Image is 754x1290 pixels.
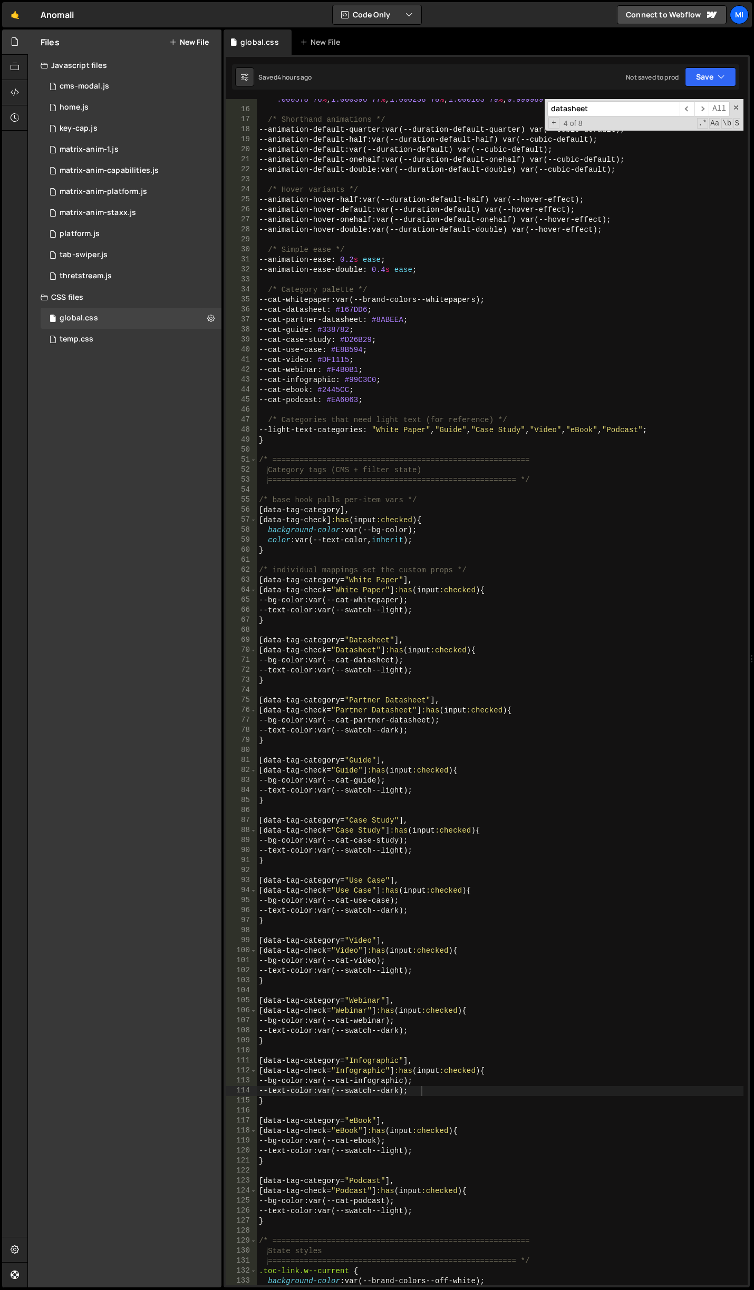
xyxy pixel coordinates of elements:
[226,1066,257,1076] div: 112
[226,826,257,836] div: 88
[680,101,694,116] span: ​
[226,976,257,986] div: 103
[226,716,257,726] div: 77
[226,1206,257,1216] div: 126
[226,565,257,575] div: 62
[226,786,257,796] div: 84
[548,118,559,129] span: Toggle Replace mode
[226,585,257,595] div: 64
[226,1216,257,1226] div: 127
[226,1156,257,1166] div: 121
[226,686,257,696] div: 74
[226,1166,257,1176] div: 122
[617,5,727,24] a: Connect to Webflow
[226,666,257,676] div: 72
[226,1086,257,1096] div: 114
[41,181,221,202] div: 15093/44547.js
[226,405,257,415] div: 46
[41,76,221,97] div: 15093/42609.js
[226,555,257,565] div: 61
[226,465,257,475] div: 52
[226,285,257,295] div: 34
[226,996,257,1006] div: 105
[226,966,257,976] div: 102
[226,315,257,325] div: 37
[28,287,221,308] div: CSS files
[226,1276,257,1286] div: 133
[226,1016,257,1026] div: 107
[226,1256,257,1266] div: 131
[559,119,587,129] span: 4 of 8
[226,495,257,505] div: 55
[41,36,60,48] h2: Files
[226,325,257,335] div: 38
[226,105,257,115] div: 16
[226,1046,257,1056] div: 110
[60,271,112,281] div: thretstream.js
[226,245,257,255] div: 30
[226,275,257,285] div: 33
[226,575,257,585] div: 63
[226,205,257,215] div: 26
[226,726,257,736] div: 78
[226,846,257,856] div: 90
[226,505,257,515] div: 56
[226,776,257,786] div: 83
[226,545,257,555] div: 60
[226,165,257,175] div: 22
[226,946,257,956] div: 100
[226,1196,257,1206] div: 125
[226,1146,257,1156] div: 120
[41,97,221,118] div: 15093/43289.js
[226,956,257,966] div: 101
[240,37,279,47] div: global.css
[226,1036,257,1046] div: 109
[697,118,708,129] span: RegExp Search
[226,656,257,666] div: 71
[226,215,257,225] div: 27
[226,1006,257,1016] div: 106
[60,314,98,323] div: global.css
[60,166,159,175] div: matrix-anim-capabilities.js
[226,1136,257,1146] div: 119
[226,896,257,906] div: 95
[41,8,74,21] div: Anomali
[226,365,257,375] div: 42
[60,208,136,218] div: matrix-anim-staxx.js
[60,187,147,197] div: matrix-anim-platform.js
[226,225,257,235] div: 28
[226,1226,257,1236] div: 128
[226,175,257,185] div: 23
[226,375,257,385] div: 43
[41,223,221,245] div: 15093/44024.js
[333,5,421,24] button: Code Only
[226,1096,257,1106] div: 115
[226,115,257,125] div: 17
[685,67,736,86] button: Save
[730,5,749,24] a: Mi
[226,525,257,535] div: 58
[226,696,257,706] div: 75
[41,118,221,139] div: 15093/44488.js
[226,1236,257,1246] div: 129
[226,736,257,746] div: 79
[226,195,257,205] div: 25
[226,866,257,876] div: 92
[226,886,257,896] div: 94
[226,1106,257,1116] div: 116
[226,796,257,806] div: 85
[226,806,257,816] div: 86
[226,926,257,936] div: 98
[226,676,257,686] div: 73
[226,626,257,636] div: 68
[226,1126,257,1136] div: 118
[60,145,119,154] div: matrix-anim-1.js
[709,118,720,129] span: CaseSensitive Search
[60,103,89,112] div: home.js
[226,515,257,525] div: 57
[226,816,257,826] div: 87
[226,125,257,135] div: 18
[226,305,257,315] div: 36
[226,1056,257,1066] div: 111
[60,250,108,260] div: tab-swiper.js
